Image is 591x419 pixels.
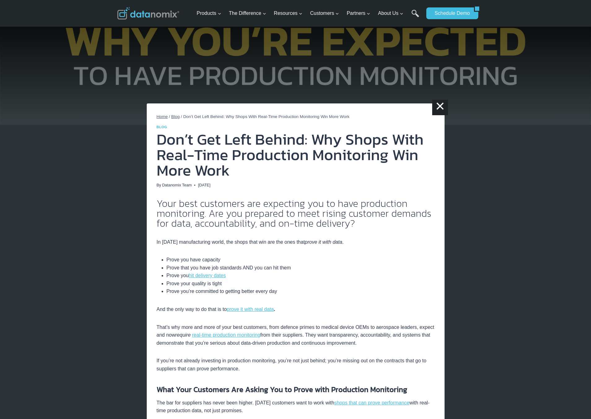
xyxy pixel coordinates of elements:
a: × [432,100,448,115]
a: hit delivery dates [189,273,226,278]
nav: Breadcrumbs [157,113,435,120]
li: Prove you [167,272,435,280]
span: By [157,182,161,188]
a: Search [411,10,419,24]
span: Don’t Get Left Behind: Why Shops With Real-Time Production Monitoring Win More Work [183,114,350,119]
li: Prove that you have job standards AND you can hit them [167,264,435,272]
h2: Your best customers are expecting you to have production monitoring. Are you prepared to meet ris... [157,199,435,228]
strong: . [274,307,275,312]
span: Partners [347,9,370,17]
li: Prove you’re committed to getting better every day [167,287,435,295]
a: prove it with real data [227,307,274,312]
li: Prove you have capacity [167,256,435,264]
a: shops that can prove performance [334,400,410,405]
p: And the only way to do that is to [157,305,435,313]
a: Schedule Demo [426,7,474,19]
span: / [181,114,182,119]
time: [DATE] [198,182,210,188]
a: real-time production monitoring [192,332,260,338]
span: Resources [274,9,302,17]
img: Datanomix [117,7,179,20]
strong: What Your Customers Are Asking You to Prove with Production Monitoring [157,384,407,395]
span: About Us [378,9,403,17]
em: prove it with data [305,239,342,245]
h1: Don’t Get Left Behind: Why Shops With Real-Time Production Monitoring Win More Work [157,132,435,178]
li: Prove your quality is tight [167,280,435,288]
p: That’s why more and more of your best customers, from defence primes to medical device OEMs to ae... [157,323,435,347]
span: Products [197,9,221,17]
a: Home [157,114,168,119]
span: The Difference [229,9,266,17]
p: In [DATE] manufacturing world, the shops that win are the ones that . [157,238,435,246]
p: The bar for suppliers has never been higher. [DATE] customers want to work with with real-time pr... [157,399,435,415]
a: Blog [157,125,167,129]
span: Customers [310,9,339,17]
nav: Primary Navigation [194,3,423,24]
span: / [169,114,170,119]
a: Datanomix Team [162,183,192,187]
em: require [175,332,191,338]
a: Blog [171,114,180,119]
p: If you’re not already investing in production monitoring, you’re not just behind; you’re missing ... [157,357,435,373]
